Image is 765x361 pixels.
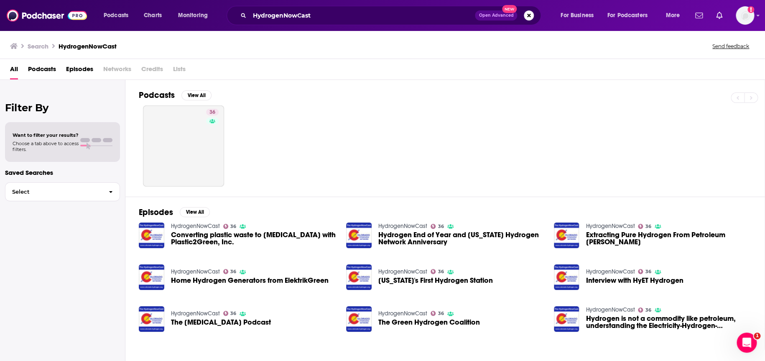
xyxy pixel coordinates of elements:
span: 36 [230,270,236,274]
img: Hydrogen is not a commodity like petroleum, understanding the Electricity-Hydrogen-Ammonia Paradigm [554,306,579,332]
span: Open Advanced [479,13,513,18]
span: Hydrogen is not a commodity like petroleum, understanding the Electricity-Hydrogen-[MEDICAL_DATA]... [586,315,751,329]
a: 36 [638,269,651,274]
button: Open AdvancedNew [475,10,517,20]
div: Search podcasts, credits, & more... [235,6,549,25]
span: [US_STATE]'s First Hydrogen Station [378,277,493,284]
a: 36 [638,224,651,229]
a: PodcastsView All [139,90,212,100]
h2: Filter By [5,102,120,114]
a: Converting plastic waste to ammonia with Plastic2Green, Inc. [171,231,337,246]
span: Hydrogen End of Year and [US_STATE] Hydrogen Network Anniversary [378,231,544,246]
a: Hydrogen is not a commodity like petroleum, understanding the Electricity-Hydrogen-Ammonia Paradigm [586,315,751,329]
span: Monitoring [178,10,208,21]
span: 36 [209,108,215,117]
span: For Podcasters [607,10,648,21]
a: HydrogenNowCast [378,268,427,275]
a: 36 [223,269,237,274]
span: 36 [230,312,236,315]
img: Hydrogen End of Year and Colorado Hydrogen Network Anniversary [346,223,372,248]
span: 36 [438,270,444,274]
img: The Green Hydrogen Coalition [346,306,372,332]
a: 36 [223,311,237,316]
a: HydrogenNowCast [378,223,427,230]
span: 36 [230,225,236,228]
span: 36 [645,308,651,312]
img: Home Hydrogen Generators from ElektrikGreen [139,264,164,290]
a: The Green Hydrogen Coalition [378,319,480,326]
button: Select [5,182,120,201]
img: The Ammonia Podcast [139,306,164,332]
h3: Search [28,42,48,50]
span: Podcasts [104,10,128,21]
img: Podchaser - Follow, Share and Rate Podcasts [7,8,87,23]
a: Extracting Pure Hydrogen From Petroleum Wells [586,231,751,246]
img: Interview with HyET Hydrogen [554,264,579,290]
a: 36 [143,105,224,187]
span: 36 [645,225,651,228]
img: User Profile [736,6,754,25]
a: 36 [431,269,444,274]
a: HydrogenNowCast [171,310,220,317]
span: Select [5,189,102,195]
a: 36 [206,109,219,115]
a: Colorado's First Hydrogen Station [378,277,493,284]
a: 36 [431,224,444,229]
a: Interview with HyET Hydrogen [586,277,683,284]
span: 36 [438,312,444,315]
svg: Add a profile image [747,6,754,13]
a: Show notifications dropdown [692,8,706,23]
span: Charts [144,10,162,21]
button: open menu [602,9,660,22]
button: open menu [555,9,604,22]
a: HydrogenNowCast [171,223,220,230]
span: Converting plastic waste to [MEDICAL_DATA] with Plastic2Green, Inc. [171,231,337,246]
button: open menu [660,9,690,22]
span: Extracting Pure Hydrogen From Petroleum [PERSON_NAME] [586,231,751,246]
img: Colorado's First Hydrogen Station [346,264,372,290]
h2: Episodes [139,207,173,218]
a: HydrogenNowCast [378,310,427,317]
span: For Business [561,10,594,21]
span: 36 [438,225,444,228]
a: EpisodesView All [139,207,210,218]
a: Podcasts [28,62,56,79]
button: open menu [98,9,139,22]
button: View All [181,90,212,100]
a: The Ammonia Podcast [171,319,271,326]
input: Search podcasts, credits, & more... [250,9,475,22]
button: Send feedback [710,43,752,50]
span: Networks [103,62,131,79]
a: HydrogenNowCast [586,268,635,275]
a: 36 [638,307,651,312]
a: All [10,62,18,79]
span: New [502,5,517,13]
span: 1 [754,333,760,339]
span: Credits [141,62,163,79]
a: 36 [223,224,237,229]
span: The [MEDICAL_DATA] Podcast [171,319,271,326]
a: Extracting Pure Hydrogen From Petroleum Wells [554,223,579,248]
span: Lists [173,62,186,79]
button: Show profile menu [736,6,754,25]
img: Converting plastic waste to ammonia with Plastic2Green, Inc. [139,223,164,248]
a: Show notifications dropdown [713,8,726,23]
a: Episodes [66,62,93,79]
a: Hydrogen End of Year and Colorado Hydrogen Network Anniversary [378,231,544,246]
button: open menu [172,9,219,22]
span: Choose a tab above to access filters. [13,141,79,152]
a: Home Hydrogen Generators from ElektrikGreen [171,277,329,284]
p: Saved Searches [5,169,120,177]
span: Want to filter your results? [13,132,79,138]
